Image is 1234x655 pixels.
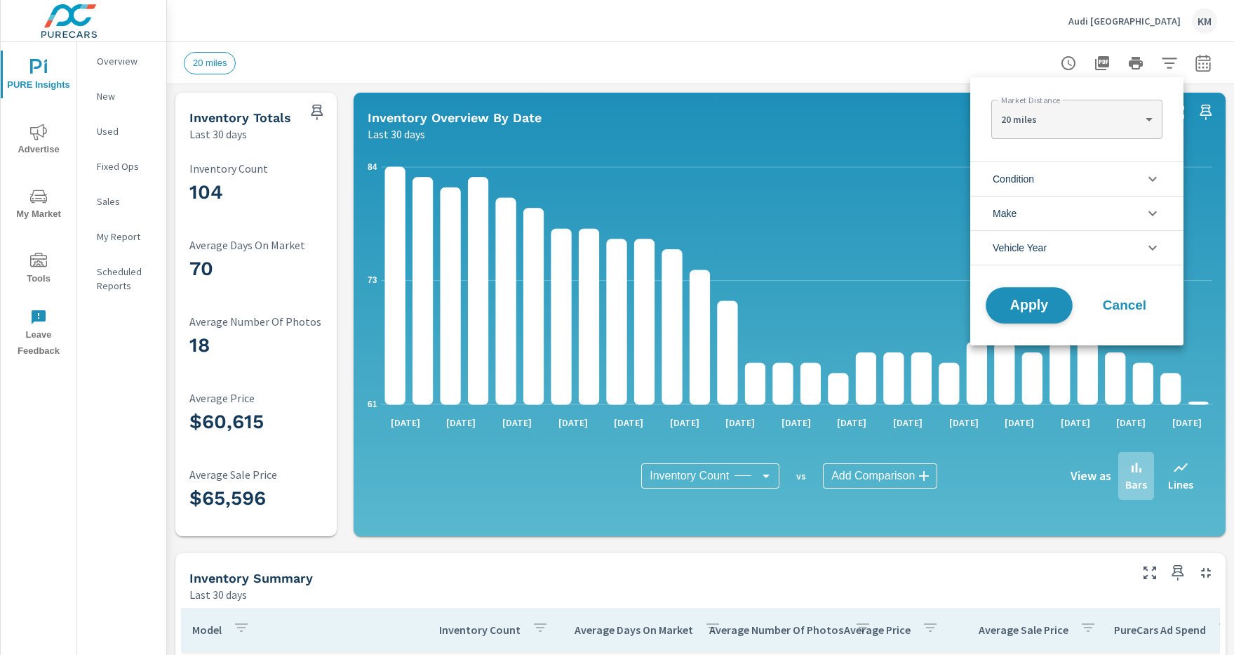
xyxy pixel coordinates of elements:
span: Vehicle Year [993,231,1047,265]
button: Cancel [1082,288,1167,323]
p: 20 miles [1001,113,1139,126]
div: 20 miles [991,105,1162,133]
span: Make [993,197,1017,230]
span: Cancel [1096,299,1153,312]
button: Apply [986,287,1073,324]
span: Apply [1000,299,1058,312]
span: Condition [993,162,1034,196]
ul: filter options [970,156,1183,271]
